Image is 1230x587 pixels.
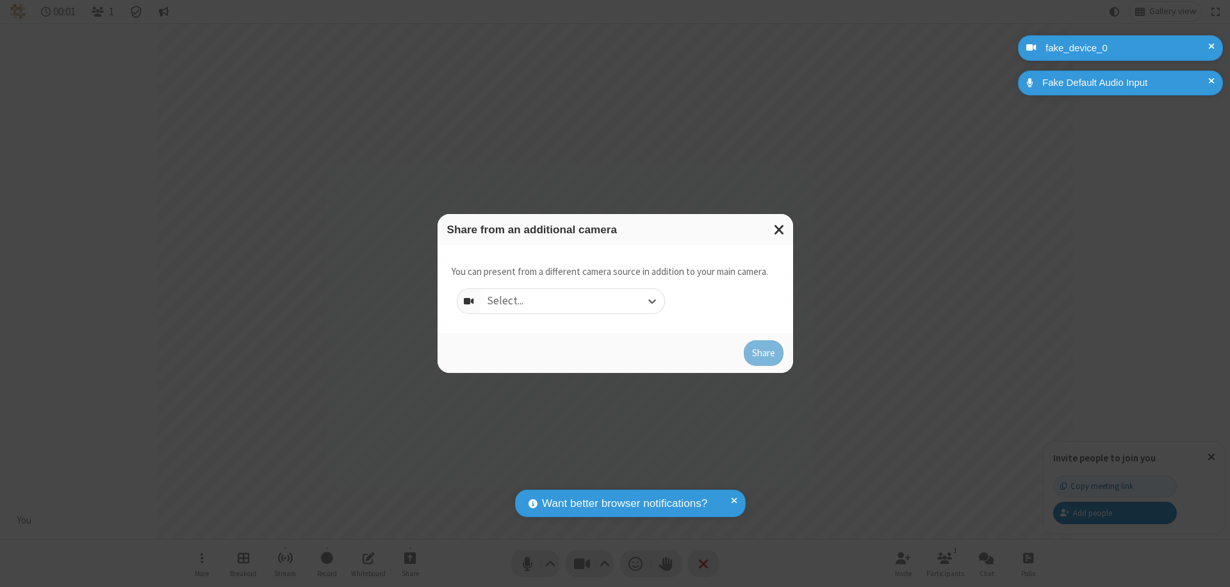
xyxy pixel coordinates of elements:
[447,224,783,236] h3: Share from an additional camera
[1041,41,1213,56] div: fake_device_0
[542,495,707,512] span: Want better browser notifications?
[766,214,793,245] button: Close modal
[452,265,768,279] p: You can present from a different camera source in addition to your main camera.
[1038,76,1213,90] div: Fake Default Audio Input
[744,340,783,366] button: Share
